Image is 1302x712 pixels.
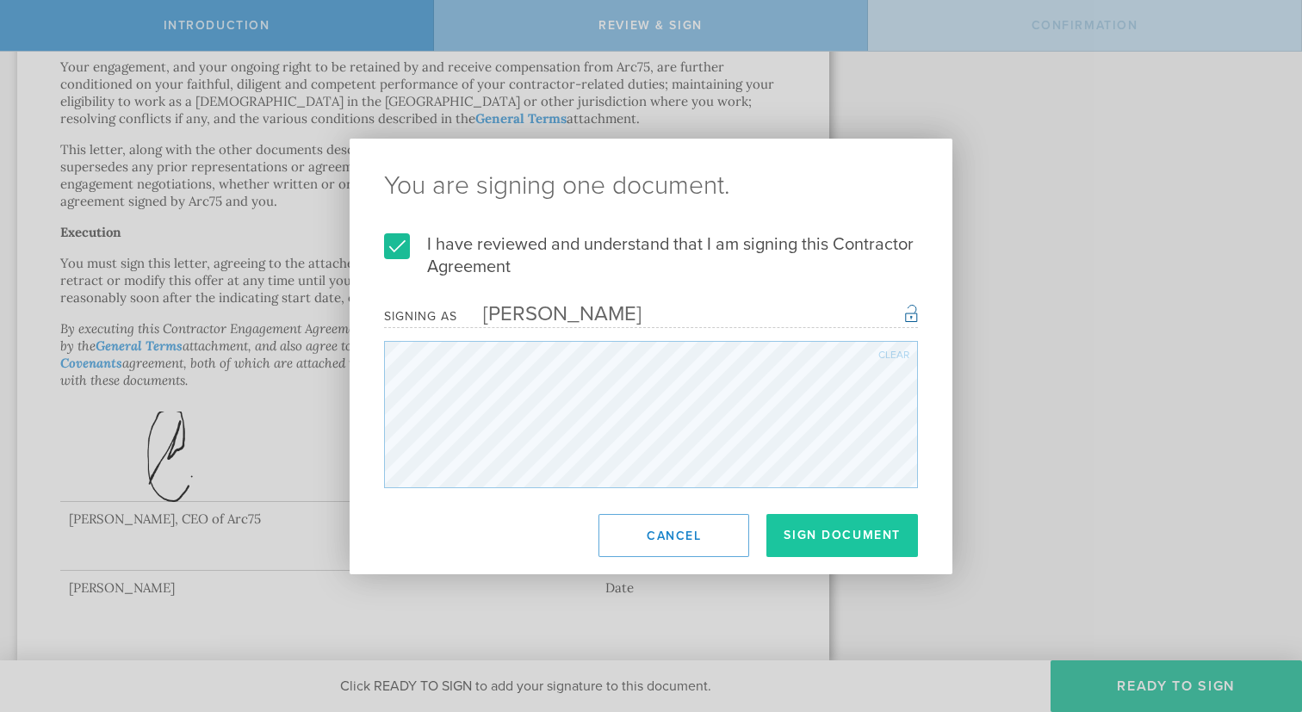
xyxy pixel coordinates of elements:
[384,309,457,324] div: Signing as
[766,514,918,557] button: Sign Document
[384,173,918,199] ng-pluralize: You are signing one document.
[598,514,749,557] button: Cancel
[457,301,642,326] div: [PERSON_NAME]
[384,233,918,278] label: I have reviewed and understand that I am signing this Contractor Agreement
